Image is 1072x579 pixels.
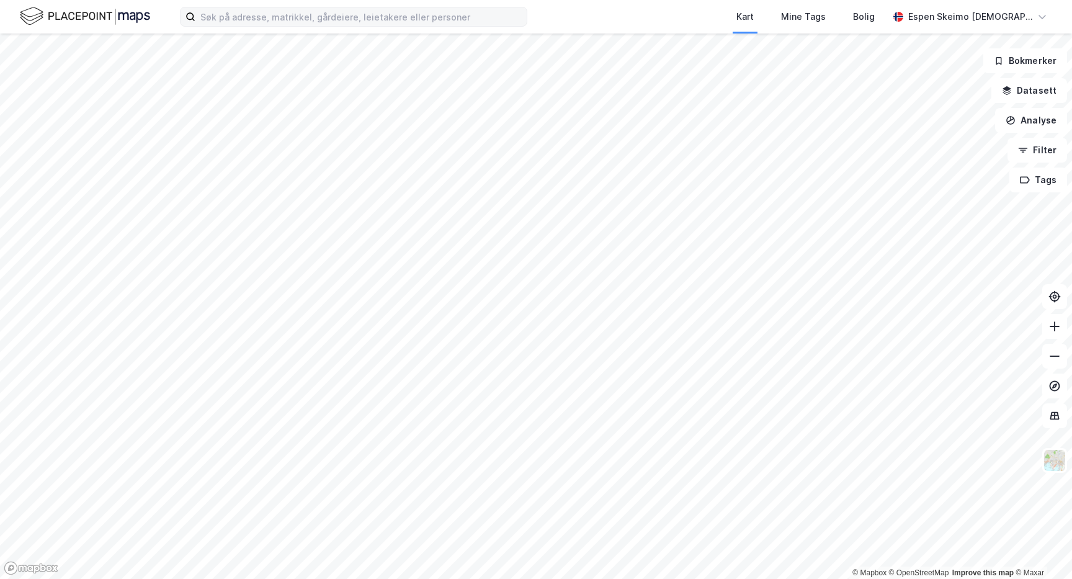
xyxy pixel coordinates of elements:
div: Kontrollprogram for chat [1010,519,1072,579]
button: Datasett [991,78,1067,103]
button: Tags [1009,168,1067,192]
div: Kart [736,9,754,24]
iframe: Chat Widget [1010,519,1072,579]
input: Søk på adresse, matrikkel, gårdeiere, leietakere eller personer [195,7,527,26]
a: Improve this map [952,568,1014,577]
img: Z [1043,449,1066,472]
a: Mapbox homepage [4,561,58,575]
img: logo.f888ab2527a4732fd821a326f86c7f29.svg [20,6,150,27]
div: Mine Tags [781,9,826,24]
button: Filter [1007,138,1067,163]
a: OpenStreetMap [889,568,949,577]
div: Bolig [853,9,875,24]
button: Bokmerker [983,48,1067,73]
div: Espen Skeimo [DEMOGRAPHIC_DATA] [908,9,1032,24]
button: Analyse [995,108,1067,133]
a: Mapbox [852,568,887,577]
